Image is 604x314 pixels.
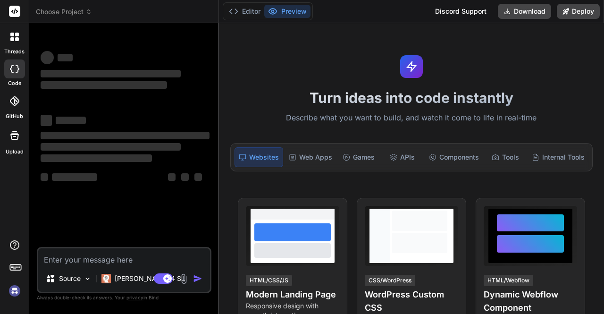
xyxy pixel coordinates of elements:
[484,275,533,286] div: HTML/Webflow
[246,275,292,286] div: HTML/CSS/JS
[235,147,283,167] div: Websites
[429,4,492,19] div: Discord Support
[101,274,111,283] img: Claude 4 Sonnet
[37,293,211,302] p: Always double-check its answers. Your in Bind
[338,147,379,167] div: Games
[7,283,23,299] img: signin
[115,274,185,283] p: [PERSON_NAME] 4 S..
[41,115,52,126] span: ‌
[225,112,598,124] p: Describe what you want to build, and watch it come to life in real-time
[58,54,73,61] span: ‌
[41,132,210,139] span: ‌
[41,70,181,77] span: ‌
[264,5,310,18] button: Preview
[36,7,92,17] span: Choose Project
[365,275,415,286] div: CSS/WordPress
[381,147,423,167] div: APIs
[528,147,588,167] div: Internal Tools
[6,148,24,156] label: Upload
[8,79,21,87] label: code
[126,295,143,300] span: privacy
[246,288,339,301] h4: Modern Landing Page
[557,4,600,19] button: Deploy
[181,173,189,181] span: ‌
[84,275,92,283] img: Pick Models
[168,173,176,181] span: ‌
[425,147,483,167] div: Components
[4,48,25,56] label: threads
[41,173,48,181] span: ‌
[41,154,152,162] span: ‌
[178,273,189,284] img: attachment
[498,4,551,19] button: Download
[485,147,526,167] div: Tools
[225,89,598,106] h1: Turn ideas into code instantly
[41,143,181,151] span: ‌
[194,173,202,181] span: ‌
[225,5,264,18] button: Editor
[56,117,86,124] span: ‌
[52,173,97,181] span: ‌
[41,81,167,89] span: ‌
[6,112,23,120] label: GitHub
[59,274,81,283] p: Source
[285,147,336,167] div: Web Apps
[41,51,54,64] span: ‌
[193,274,202,283] img: icon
